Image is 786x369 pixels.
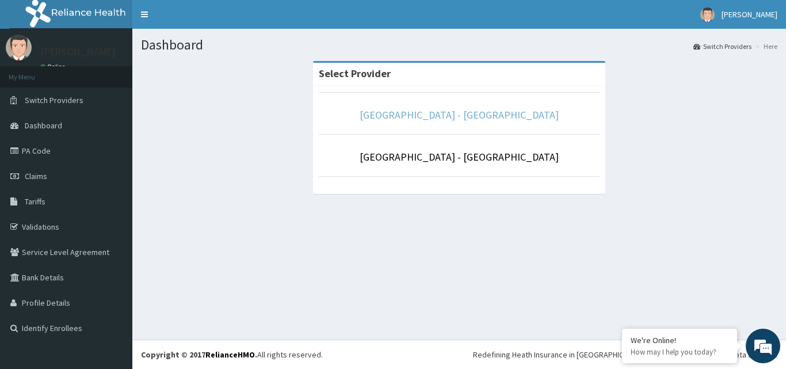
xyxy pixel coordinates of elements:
div: Redefining Heath Insurance in [GEOGRAPHIC_DATA] using Telemedicine and Data Science! [473,349,777,360]
a: Online [40,63,68,71]
div: We're Online! [631,335,728,345]
textarea: Type your message and hit 'Enter' [6,246,219,287]
a: Switch Providers [693,41,751,51]
span: Claims [25,171,47,181]
footer: All rights reserved. [132,340,786,369]
span: [PERSON_NAME] [722,9,777,20]
strong: Select Provider [319,67,391,80]
img: User Image [6,35,32,60]
li: Here [753,41,777,51]
div: Minimize live chat window [189,6,216,33]
span: We're online! [67,111,159,227]
a: [GEOGRAPHIC_DATA] - [GEOGRAPHIC_DATA] [360,150,559,163]
h1: Dashboard [141,37,777,52]
a: RelianceHMO [205,349,255,360]
span: Dashboard [25,120,62,131]
img: User Image [700,7,715,22]
img: d_794563401_company_1708531726252_794563401 [21,58,47,86]
span: Tariffs [25,196,45,207]
span: Switch Providers [25,95,83,105]
strong: Copyright © 2017 . [141,349,257,360]
a: [GEOGRAPHIC_DATA] - [GEOGRAPHIC_DATA] [360,108,559,121]
p: [PERSON_NAME] [40,47,116,57]
p: How may I help you today? [631,347,728,357]
div: Chat with us now [60,64,193,79]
